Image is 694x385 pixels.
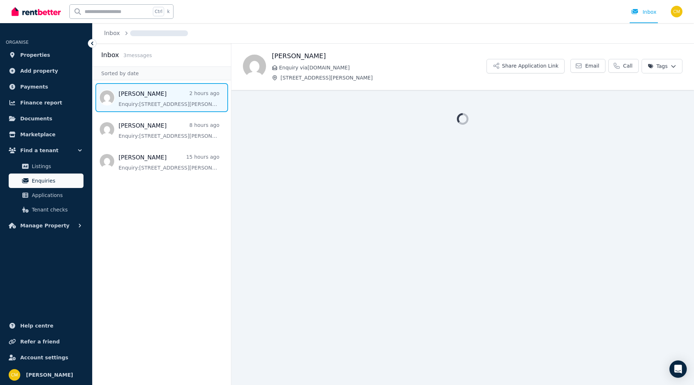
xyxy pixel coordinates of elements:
a: Payments [6,80,86,94]
h2: Inbox [101,50,119,60]
span: Email [585,62,599,69]
span: ORGANISE [6,40,29,45]
a: Add property [6,64,86,78]
nav: Breadcrumb [93,23,197,43]
h1: [PERSON_NAME] [272,51,487,61]
span: 3 message s [123,52,152,58]
img: Harrison [243,55,266,78]
a: Applications [9,188,83,202]
img: RentBetter [12,6,61,17]
span: Marketplace [20,130,55,139]
span: Account settings [20,353,68,362]
a: Finance report [6,95,86,110]
img: Chantelle Martin [671,6,682,17]
div: Inbox [631,8,656,16]
div: Open Intercom Messenger [669,360,687,378]
span: Help centre [20,321,53,330]
a: [PERSON_NAME]8 hours agoEnquiry:[STREET_ADDRESS][PERSON_NAME]. [119,121,219,140]
span: Ctrl [153,7,164,16]
div: Sorted by date [93,67,231,80]
span: k [167,9,170,14]
span: Find a tenant [20,146,59,155]
button: Manage Property [6,218,86,233]
a: Email [570,59,605,73]
span: Enquiries [32,176,81,185]
a: Enquiries [9,174,83,188]
a: Marketplace [6,127,86,142]
span: Properties [20,51,50,59]
a: Documents [6,111,86,126]
span: Add property [20,67,58,75]
a: [PERSON_NAME]2 hours agoEnquiry:[STREET_ADDRESS][PERSON_NAME]. [119,90,219,108]
button: Share Application Link [487,59,565,73]
a: Properties [6,48,86,62]
a: [PERSON_NAME]15 hours agoEnquiry:[STREET_ADDRESS][PERSON_NAME]. [119,153,219,171]
span: Enquiry via [DOMAIN_NAME] [279,64,487,71]
button: Find a tenant [6,143,86,158]
span: Call [623,62,633,69]
a: Help centre [6,318,86,333]
a: Inbox [104,30,120,37]
span: Applications [32,191,81,200]
a: Tenant checks [9,202,83,217]
a: Account settings [6,350,86,365]
span: Payments [20,82,48,91]
span: [STREET_ADDRESS][PERSON_NAME] [280,74,487,81]
span: [PERSON_NAME] [26,371,73,379]
span: Documents [20,114,52,123]
span: Manage Property [20,221,69,230]
span: Tenant checks [32,205,81,214]
img: Chantelle Martin [9,369,20,381]
span: Refer a friend [20,337,60,346]
span: Tags [648,63,668,70]
a: Call [608,59,639,73]
span: Listings [32,162,81,171]
a: Listings [9,159,83,174]
button: Tags [642,59,682,73]
nav: Message list [93,80,231,179]
span: Finance report [20,98,62,107]
a: Refer a friend [6,334,86,349]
